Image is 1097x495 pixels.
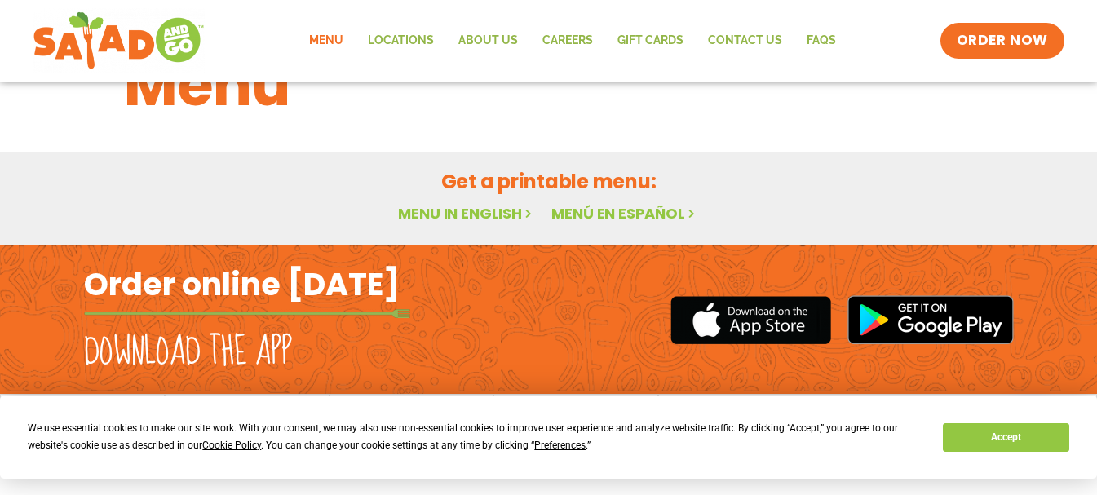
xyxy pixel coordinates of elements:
img: google_play [847,295,1014,344]
h1: Menu [124,41,974,129]
a: FAQs [794,22,848,60]
nav: Menu [297,22,848,60]
a: Contact Us [696,22,794,60]
a: ORDER NOW [940,23,1064,59]
h2: Download the app [84,329,292,375]
span: Cookie Policy [202,440,261,451]
div: We use essential cookies to make our site work. With your consent, we may also use non-essential ... [28,420,923,454]
a: Menu [297,22,356,60]
img: new-SAG-logo-768×292 [33,8,205,73]
a: Careers [530,22,605,60]
img: appstore [670,294,831,347]
a: Menu in English [398,203,535,223]
h2: Get a printable menu: [124,167,974,196]
a: Menú en español [551,203,698,223]
a: GIFT CARDS [605,22,696,60]
a: About Us [446,22,530,60]
h2: Order online [DATE] [84,264,400,304]
button: Accept [943,423,1068,452]
span: Preferences [534,440,586,451]
a: Locations [356,22,446,60]
img: fork [84,309,410,318]
span: ORDER NOW [957,31,1048,51]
